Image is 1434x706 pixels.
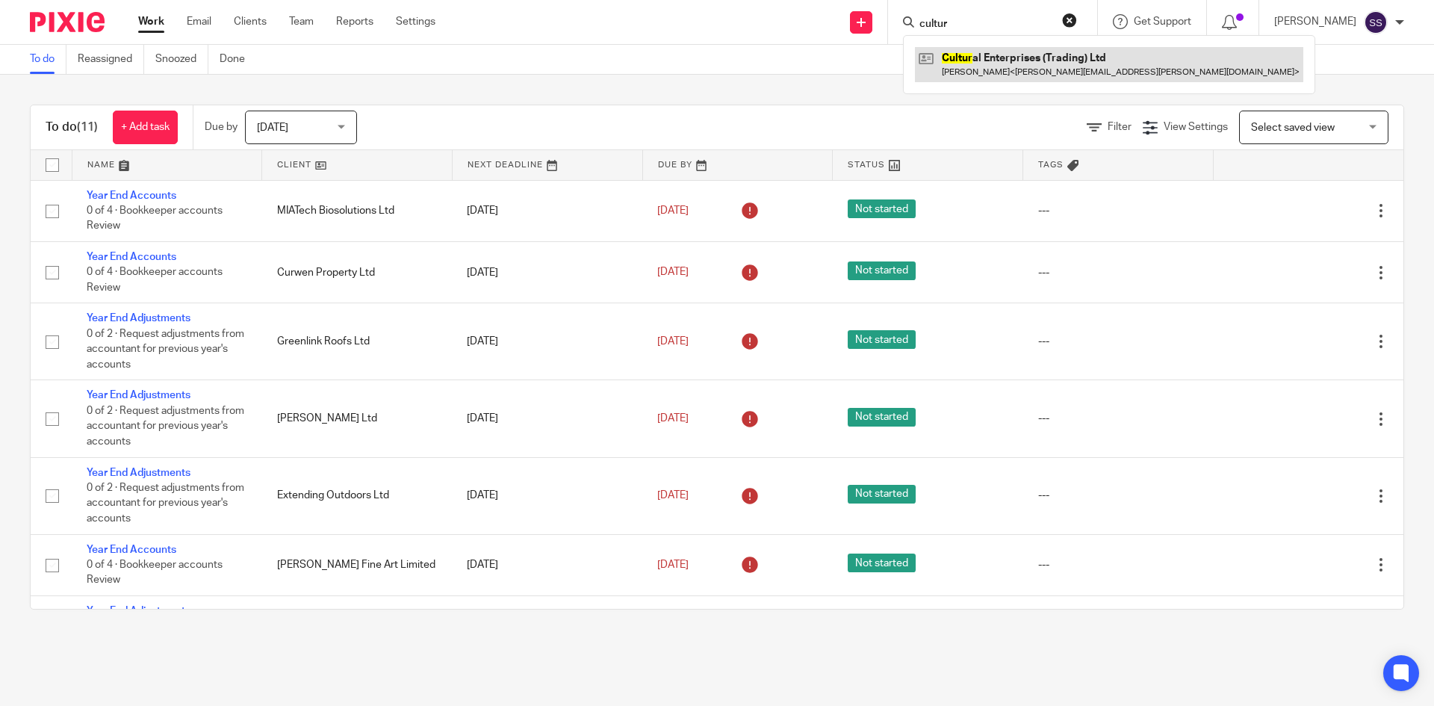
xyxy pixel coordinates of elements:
img: Pixie [30,12,105,32]
td: [DATE] [452,596,642,673]
a: Year End Accounts [87,545,176,555]
span: [DATE] [657,267,689,278]
span: (11) [77,121,98,133]
a: Reports [336,14,373,29]
span: Not started [848,261,916,280]
td: [DATE] [452,241,642,303]
span: 0 of 4 · Bookkeeper accounts Review [87,205,223,232]
a: Email [187,14,211,29]
a: Year End Adjustments [87,468,190,478]
span: Not started [848,408,916,427]
div: --- [1038,265,1199,280]
div: --- [1038,411,1199,426]
span: 0 of 4 · Bookkeeper accounts Review [87,560,223,586]
td: Greenlink Roofs Ltd [262,303,453,380]
span: Filter [1108,122,1132,132]
p: [PERSON_NAME] [1274,14,1356,29]
button: Clear [1062,13,1077,28]
span: [DATE] [257,123,288,133]
span: 0 of 2 · Request adjustments from accountant for previous year's accounts [87,329,244,370]
input: Search [918,18,1052,31]
td: [DATE] [452,303,642,380]
a: Year End Adjustments [87,313,190,323]
span: Tags [1038,161,1064,169]
a: Year End Accounts [87,252,176,262]
div: --- [1038,334,1199,349]
div: --- [1038,488,1199,503]
span: 0 of 2 · Request adjustments from accountant for previous year's accounts [87,406,244,447]
a: Year End Adjustments [87,606,190,616]
span: Not started [848,199,916,218]
span: Select saved view [1251,123,1335,133]
td: [DATE] [452,180,642,241]
span: [DATE] [657,560,689,570]
div: --- [1038,557,1199,572]
td: Curwen Property Ltd [262,241,453,303]
td: Extending Outdoors Ltd [262,457,453,534]
a: Year End Adjustments [87,390,190,400]
a: Reassigned [78,45,144,74]
span: Get Support [1134,16,1191,27]
span: [DATE] [657,205,689,216]
span: [DATE] [657,336,689,347]
h1: To do [46,120,98,135]
a: Clients [234,14,267,29]
p: Due by [205,120,238,134]
td: [DATE] [452,457,642,534]
span: Not started [848,485,916,504]
span: [DATE] [657,413,689,424]
td: [PERSON_NAME] Ltd [262,380,453,457]
td: [DATE] [452,534,642,595]
span: Not started [848,554,916,572]
a: Year End Accounts [87,191,176,201]
td: Tilecraft International Limited [262,596,453,673]
a: Team [289,14,314,29]
span: View Settings [1164,122,1228,132]
td: [PERSON_NAME] Fine Art Limited [262,534,453,595]
img: svg%3E [1364,10,1388,34]
span: 0 of 4 · Bookkeeper accounts Review [87,267,223,294]
td: [DATE] [452,380,642,457]
a: Work [138,14,164,29]
a: Settings [396,14,435,29]
a: Snoozed [155,45,208,74]
div: --- [1038,203,1199,218]
span: 0 of 2 · Request adjustments from accountant for previous year's accounts [87,483,244,524]
span: [DATE] [657,490,689,501]
a: + Add task [113,111,178,144]
a: Done [220,45,256,74]
a: To do [30,45,66,74]
td: MIATech Biosolutions Ltd [262,180,453,241]
span: Not started [848,330,916,349]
